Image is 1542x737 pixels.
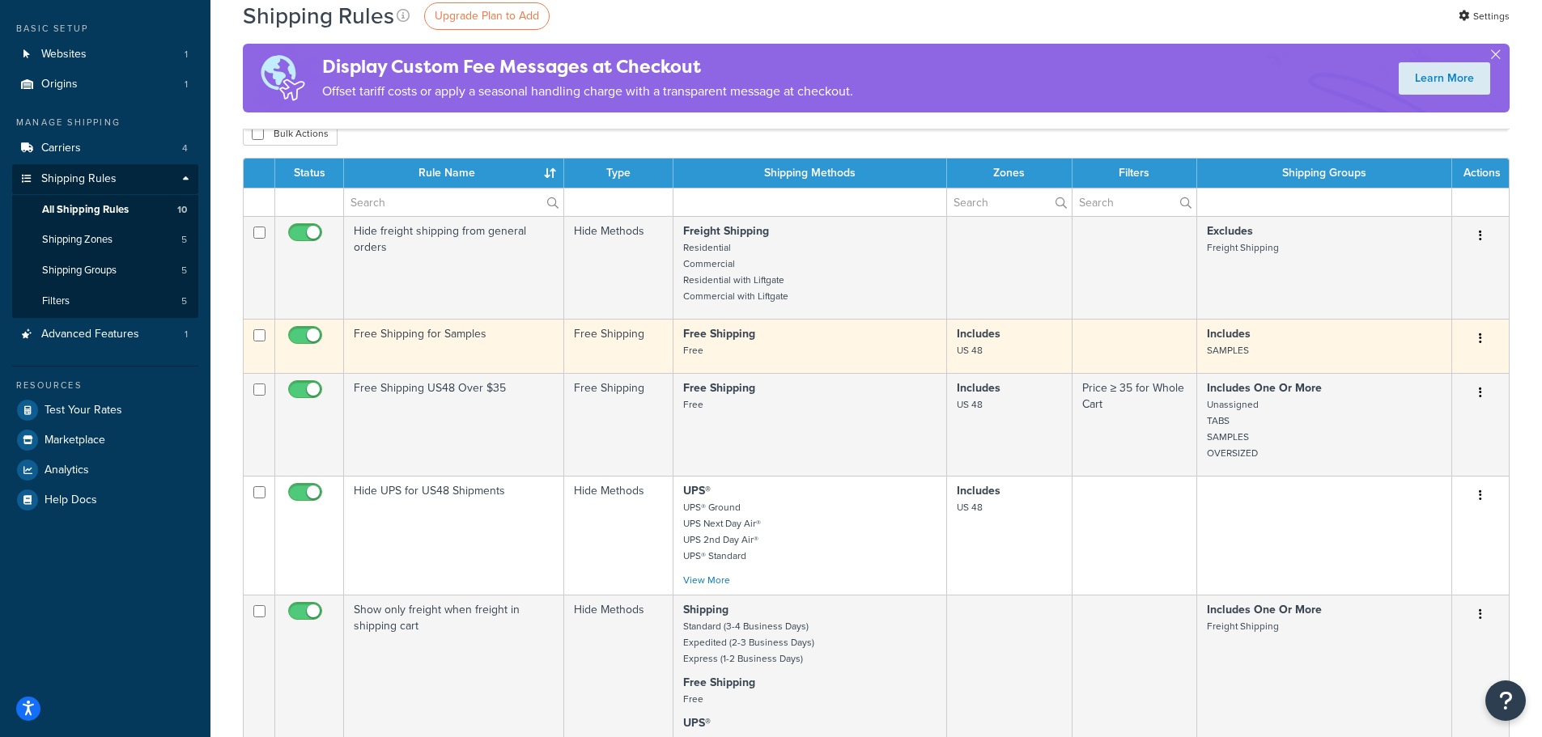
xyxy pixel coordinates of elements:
[683,714,711,731] strong: UPS®
[683,482,711,499] strong: UPS®
[12,320,198,349] a: Advanced Features 1
[957,325,1000,342] strong: Includes
[12,426,198,455] a: Marketplace
[243,44,322,112] img: duties-banner-06bc72dcb5fe05cb3f9472aba00be2ae8eb53ab6f0d8bb03d382ba314ac3c341.png
[1452,159,1509,188] th: Actions
[1207,379,1322,396] strong: Includes One Or More
[344,373,564,476] td: Free Shipping US48 Over $35
[12,396,198,425] a: Test Your Rates
[45,404,122,417] span: Test Your Rates
[957,482,1000,499] strong: Includes
[957,343,983,358] small: US 48
[12,256,198,286] a: Shipping Groups 5
[12,195,198,225] li: All Shipping Rules
[1399,62,1490,95] a: Learn More
[41,142,81,155] span: Carriers
[12,116,198,129] div: Manage Shipping
[12,133,198,163] a: Carriers 4
[683,692,703,706] small: Free
[564,373,673,476] td: Free Shipping
[12,286,198,316] li: Filters
[181,294,187,308] span: 5
[683,601,729,618] strong: Shipping
[12,195,198,225] a: All Shipping Rules 10
[1073,188,1196,216] input: Search
[12,70,198,100] a: Origins 1
[683,379,755,396] strong: Free Shipping
[181,233,187,247] span: 5
[683,325,755,342] strong: Free Shipping
[12,225,198,255] a: Shipping Zones 5
[185,328,188,341] span: 1
[1207,397,1259,460] small: Unassigned TABS SAMPLES OVERSIZED
[564,159,673,188] th: Type
[683,674,755,691] strong: Free Shipping
[12,40,198,70] li: Websites
[12,22,198,36] div: Basic Setup
[1207,325,1251,342] strong: Includes
[185,48,188,61] span: 1
[344,159,564,188] th: Rule Name : activate to sort column ascending
[564,216,673,319] td: Hide Methods
[1459,5,1510,28] a: Settings
[12,133,198,163] li: Carriers
[12,225,198,255] li: Shipping Zones
[12,320,198,349] li: Advanced Features
[957,500,983,515] small: US 48
[1197,159,1452,188] th: Shipping Groups
[243,121,338,146] button: Bulk Actions
[957,397,983,412] small: US 48
[673,159,947,188] th: Shipping Methods
[683,500,761,563] small: UPS® Ground UPS Next Day Air® UPS 2nd Day Air® UPS® Standard
[344,216,564,319] td: Hide freight shipping from general orders
[1207,343,1249,358] small: SAMPLES
[435,7,539,24] span: Upgrade Plan to Add
[12,70,198,100] li: Origins
[12,164,198,194] a: Shipping Rules
[41,48,87,61] span: Websites
[177,203,187,217] span: 10
[42,203,129,217] span: All Shipping Rules
[683,573,730,587] a: View More
[45,464,89,477] span: Analytics
[344,188,563,216] input: Search
[564,476,673,595] td: Hide Methods
[42,294,70,308] span: Filters
[12,256,198,286] li: Shipping Groups
[12,455,198,485] li: Analytics
[185,78,188,91] span: 1
[683,240,788,303] small: Residential Commercial Residential with Liftgate Commercial with Liftgate
[45,493,97,507] span: Help Docs
[42,264,117,277] span: Shipping Groups
[947,188,1072,216] input: Search
[1207,619,1279,633] small: Freight Shipping
[1207,222,1253,239] strong: Excludes
[41,172,117,186] span: Shipping Rules
[344,476,564,595] td: Hide UPS for US48 Shipments
[41,328,139,341] span: Advanced Features
[1485,680,1526,721] button: Open Resource Center
[45,434,105,447] span: Marketplace
[12,485,198,515] a: Help Docs
[683,397,703,412] small: Free
[424,2,550,30] a: Upgrade Plan to Add
[947,159,1073,188] th: Zones
[683,343,703,358] small: Free
[41,78,78,91] span: Origins
[1207,240,1279,255] small: Freight Shipping
[12,40,198,70] a: Websites 1
[181,264,187,277] span: 5
[322,53,853,80] h4: Display Custom Fee Messages at Checkout
[12,164,198,318] li: Shipping Rules
[1207,601,1322,618] strong: Includes One Or More
[12,379,198,392] div: Resources
[182,142,188,155] span: 4
[683,222,769,239] strong: Freight Shipping
[344,319,564,373] td: Free Shipping for Samples
[957,379,1000,396] strong: Includes
[1073,373,1197,476] td: Price ≥ 35 for Whole Cart
[564,319,673,373] td: Free Shipping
